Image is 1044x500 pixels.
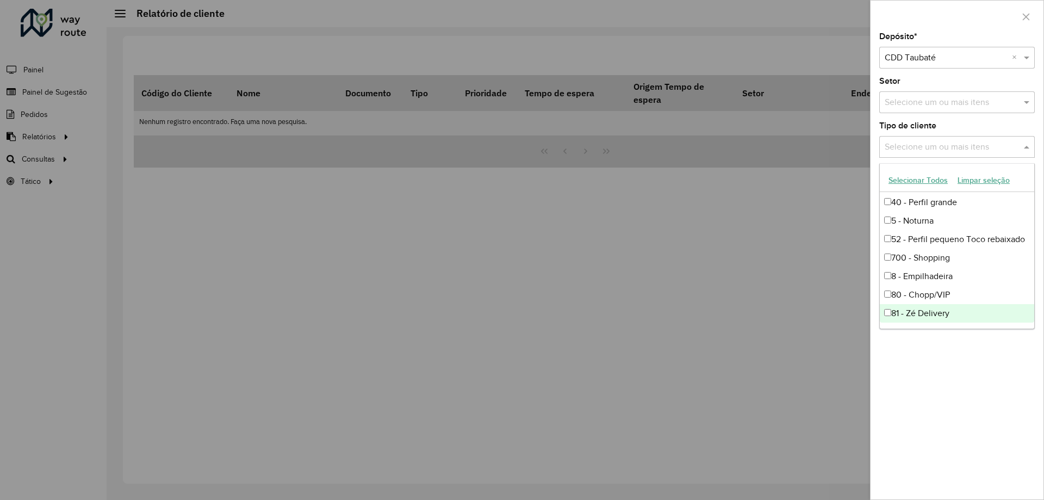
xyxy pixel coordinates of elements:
[880,193,1034,212] div: 40 - Perfil grande
[884,172,953,189] button: Selecionar Todos
[1012,51,1021,64] span: Clear all
[880,230,1034,249] div: 52 - Perfil pequeno Toco rebaixado
[879,75,900,88] label: Setor
[879,163,1035,329] ng-dropdown-panel: Options list
[880,212,1034,230] div: 5 - Noturna
[879,30,917,43] label: Depósito
[879,119,936,132] label: Tipo de cliente
[953,172,1015,189] button: Limpar seleção
[880,286,1034,304] div: 80 - Chopp/VIP
[880,267,1034,286] div: 8 - Empilhadeira
[880,249,1034,267] div: 700 - Shopping
[880,304,1034,323] div: 81 - Zé Delivery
